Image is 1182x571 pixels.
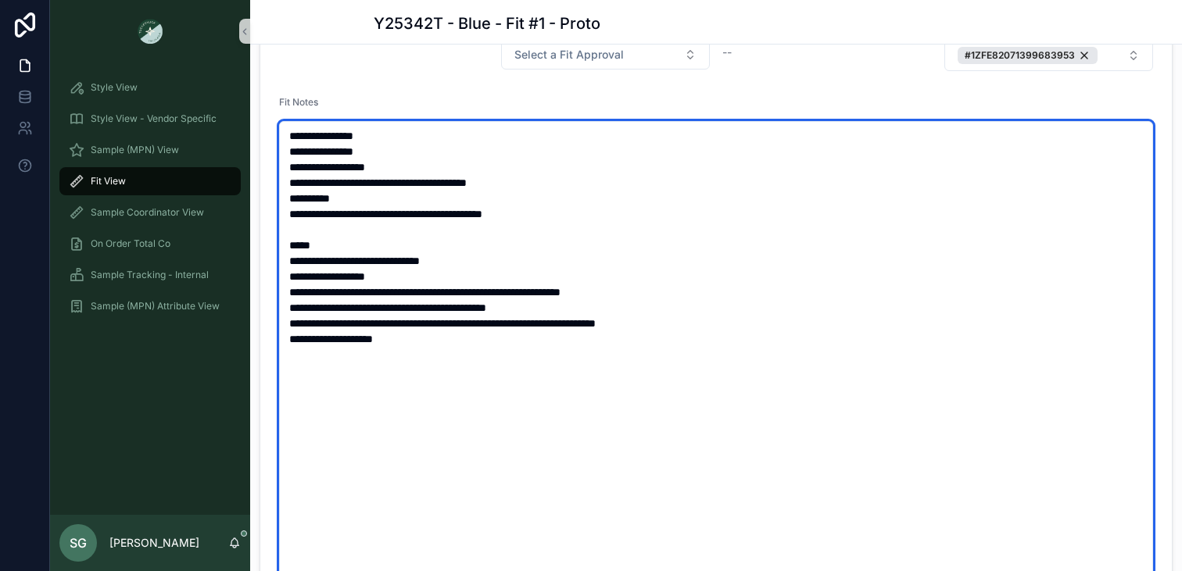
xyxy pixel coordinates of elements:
[91,206,204,219] span: Sample Coordinator View
[59,261,241,289] a: Sample Tracking - Internal
[109,535,199,551] p: [PERSON_NAME]
[59,292,241,320] a: Sample (MPN) Attribute View
[965,49,1075,62] span: #1ZFE82071399683953
[91,269,209,281] span: Sample Tracking - Internal
[59,73,241,102] a: Style View
[91,237,170,250] span: On Order Total Co
[59,198,241,227] a: Sample Coordinator View
[59,167,241,195] a: Fit View
[91,144,179,156] span: Sample (MPN) View
[70,534,87,552] span: SG
[958,47,1098,64] button: Unselect 250
[91,175,126,187] span: Fit View
[514,47,624,62] span: Select a Fit Approval
[944,40,1154,71] button: Select Button
[59,136,241,164] a: Sample (MPN) View
[50,62,250,341] div: scrollable content
[374,12,600,34] h1: Y25342T - Blue - Fit #1 - Proto
[59,105,241,133] a: Style View - Vendor Specific
[501,40,711,70] button: Select Button
[59,230,241,258] a: On Order Total Co
[279,96,318,108] span: Fit Notes
[91,300,220,312] span: Sample (MPN) Attribute View
[91,112,217,125] span: Style View - Vendor Specific
[722,45,732,60] span: --
[138,19,163,44] img: App logo
[91,81,138,94] span: Style View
